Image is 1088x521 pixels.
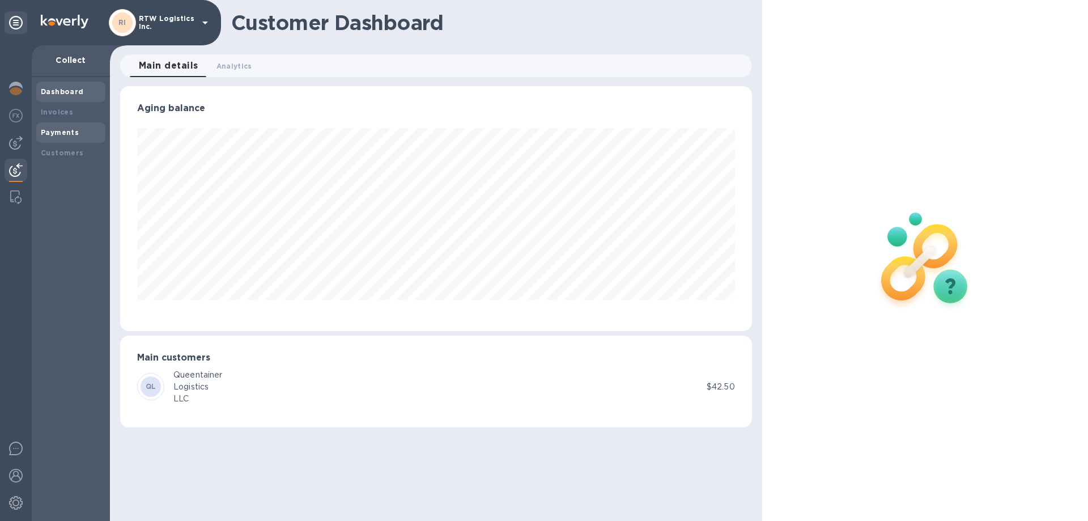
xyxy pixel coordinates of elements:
span: Main details [139,58,198,74]
p: RTW Logistics Inc. [139,15,195,31]
p: Collect [41,54,101,66]
b: Invoices [41,108,73,116]
div: Unpin categories [5,11,27,34]
span: Analytics [216,60,252,72]
b: Dashboard [41,87,84,96]
b: Customers [41,149,84,157]
b: QL [146,382,156,391]
p: $42.50 [707,381,735,393]
div: LLC [173,393,222,405]
div: Queentainer [173,369,222,381]
h3: Aging balance [137,103,735,114]
b: Payments [41,128,79,137]
h1: Customer Dashboard [231,11,744,35]
b: RI [118,18,126,27]
img: Logo [41,15,88,28]
img: Foreign exchange [9,109,23,122]
h3: Main customers [137,353,735,363]
div: Logistics [173,381,222,393]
